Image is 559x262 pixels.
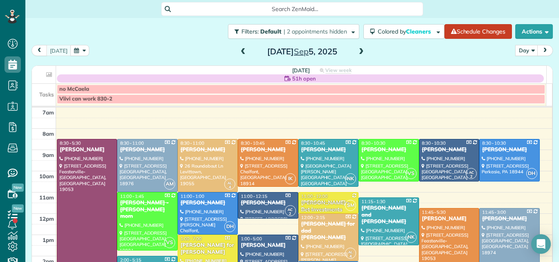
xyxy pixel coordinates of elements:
span: 7am [43,109,54,116]
span: AL [348,250,353,254]
span: AC [469,170,474,175]
span: 8:30 - 5:30 [60,140,81,146]
div: [PERSON_NAME] [482,146,537,153]
span: 51h open [292,74,316,83]
span: 1pm [43,237,54,243]
span: New [12,184,24,192]
div: [PERSON_NAME] [361,146,416,153]
span: DH [224,221,235,232]
span: 12pm [39,215,54,222]
span: Cleaners [406,28,432,35]
span: 11:00 - 1:45 [120,193,144,199]
span: IK [285,173,296,184]
a: Filters: Default | 2 appointments hidden [224,24,359,39]
span: 11:45 - 5:30 [422,209,446,215]
span: 8:30 - 11:00 [180,140,204,146]
span: 8:30 - 10:30 [422,140,446,146]
div: [PERSON_NAME] [422,146,477,153]
span: 1:00 - 5:00 [241,236,262,242]
span: 9am [43,152,54,158]
span: 11:00 - 12:15 [241,193,267,199]
span: | 2 appointments hidden [284,28,347,35]
span: AL [228,181,232,185]
div: [PERSON_NAME] [422,215,477,222]
button: Filters: Default | 2 appointments hidden [228,24,359,39]
span: NK [345,173,356,184]
div: [PERSON_NAME] and [PERSON_NAME] [361,205,416,226]
span: 8:30 - 10:30 [361,140,385,146]
button: [DATE] [46,45,71,56]
span: 11:00 - 12:00 [301,193,328,199]
div: [PERSON_NAME] - [PERSON_NAME] mom [119,199,175,220]
div: [PERSON_NAME] [482,215,537,222]
button: Day [515,45,538,56]
div: [PERSON_NAME] - Bet Investments [301,199,356,213]
span: 11:45 - 3:00 [482,209,506,215]
button: Colored byCleaners [363,24,444,39]
span: Viivi can work 830-2 [59,96,112,102]
span: 11:15 - 1:30 [361,199,385,204]
span: 11:00 - 1:00 [180,193,204,199]
button: prev [32,45,47,56]
span: 8am [43,130,54,137]
span: View week [325,67,352,74]
span: 8:30 - 11:00 [120,140,144,146]
div: [PERSON_NAME] [180,146,235,153]
span: DH [526,168,537,179]
span: VS [406,168,417,179]
span: [DATE] [292,67,310,74]
div: [PERSON_NAME] [240,146,295,153]
button: Actions [515,24,553,39]
div: Open Intercom Messenger [531,234,551,254]
div: [PERSON_NAME] [180,199,235,206]
button: next [537,45,553,56]
span: no McCaela [59,86,89,92]
span: Colored by [378,28,434,35]
div: [PERSON_NAME] [301,146,356,153]
small: 2 [285,210,295,218]
span: 8:30 - 10:45 [241,140,264,146]
h2: [DATE] 5, 2025 [251,47,353,56]
span: 10am [39,173,54,179]
span: Filters: [241,28,259,35]
span: VS [164,237,175,248]
span: 1:00 - 7:00 [180,236,202,242]
span: NK [406,232,417,243]
div: [PERSON_NAME] [59,146,115,153]
div: [PERSON_NAME] [119,146,175,153]
span: 8:30 - 10:45 [301,140,325,146]
small: 4 [345,253,356,260]
div: [PERSON_NAME] for [PERSON_NAME] [180,242,235,256]
div: [PERSON_NAME] for dad [PERSON_NAME] [301,221,356,242]
div: [PERSON_NAME] [240,242,295,249]
span: AC [288,207,293,212]
span: New [12,204,24,213]
div: [PERSON_NAME] [240,199,295,206]
small: 2 [466,173,476,181]
span: 11am [39,194,54,201]
small: 4 [225,184,235,191]
a: Schedule Changes [444,24,512,39]
span: Sep [294,46,309,56]
span: AM [164,179,175,190]
span: 12:00 - 2:15 [301,215,325,220]
span: SM [345,200,356,211]
span: Default [260,28,282,35]
span: 8:30 - 10:30 [482,140,506,146]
